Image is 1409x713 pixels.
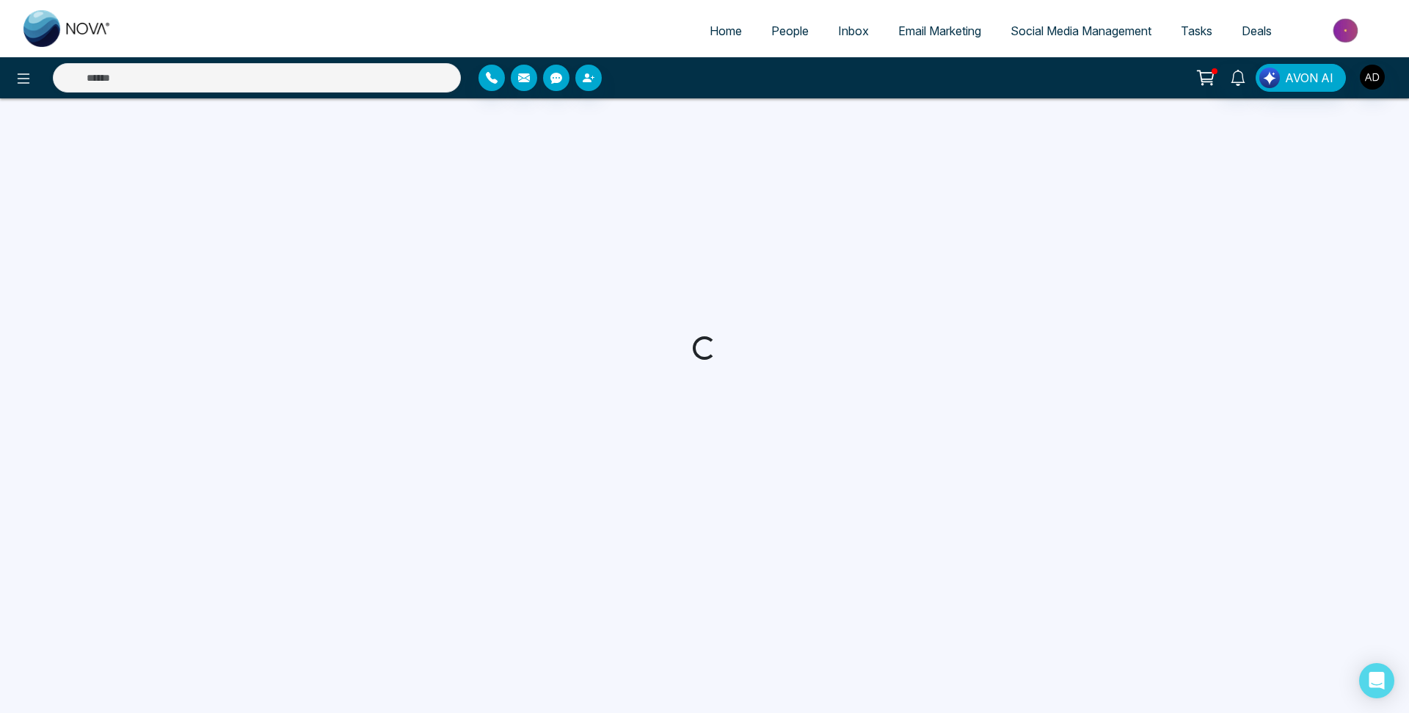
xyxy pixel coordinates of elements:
img: Market-place.gif [1294,14,1400,47]
span: Social Media Management [1011,23,1151,38]
span: Deals [1242,23,1272,38]
span: Inbox [838,23,869,38]
a: Home [695,17,757,45]
img: Lead Flow [1259,68,1280,88]
span: People [771,23,809,38]
a: Social Media Management [996,17,1166,45]
a: Tasks [1166,17,1227,45]
img: Nova CRM Logo [23,10,112,47]
a: Email Marketing [884,17,996,45]
span: Email Marketing [898,23,981,38]
span: Home [710,23,742,38]
a: People [757,17,823,45]
a: Deals [1227,17,1286,45]
button: AVON AI [1256,64,1346,92]
div: Open Intercom Messenger [1359,663,1394,698]
span: AVON AI [1285,69,1333,87]
span: Tasks [1181,23,1212,38]
a: Inbox [823,17,884,45]
img: User Avatar [1360,65,1385,90]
